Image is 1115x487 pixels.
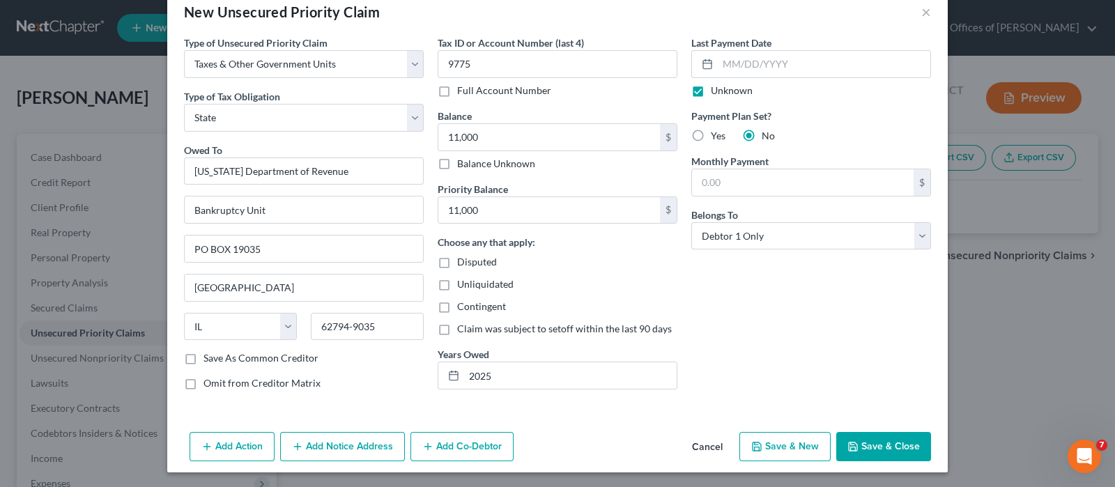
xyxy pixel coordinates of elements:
[457,84,551,98] label: Full Account Number
[184,91,280,102] span: Type of Tax Obligation
[185,196,423,223] input: Enter address...
[711,84,753,98] label: Unknown
[184,157,424,185] input: Search creditor by name...
[457,157,535,171] label: Balance Unknown
[762,130,775,141] span: No
[190,432,275,461] button: Add Action
[921,3,931,20] button: ×
[280,432,405,461] button: Add Notice Address
[184,144,222,156] span: Owed To
[438,347,489,362] label: Years Owed
[438,197,660,224] input: 0.00
[660,197,677,224] div: $
[660,124,677,150] div: $
[410,432,514,461] button: Add Co-Debtor
[457,278,514,290] span: Unliquidated
[438,182,508,196] label: Priority Balance
[457,323,672,334] span: Claim was subject to setoff within the last 90 days
[203,351,318,365] label: Save As Common Creditor
[438,50,677,78] input: XXXX
[739,432,831,461] button: Save & New
[311,313,424,341] input: Enter zip...
[691,209,738,221] span: Belongs To
[718,51,930,77] input: MM/DD/YYYY
[438,36,584,50] label: Tax ID or Account Number (last 4)
[185,275,423,301] input: Enter city...
[711,130,725,141] span: Yes
[1096,440,1107,451] span: 7
[914,169,930,196] div: $
[691,154,769,169] label: Monthly Payment
[438,235,535,249] label: Choose any that apply:
[203,377,321,389] span: Omit from Creditor Matrix
[691,109,931,123] label: Payment Plan Set?
[438,124,660,150] input: 0.00
[438,109,472,123] label: Balance
[184,2,380,22] div: New Unsecured Priority Claim
[457,256,497,268] span: Disputed
[692,169,914,196] input: 0.00
[681,433,734,461] button: Cancel
[691,36,771,50] label: Last Payment Date
[457,300,506,312] span: Contingent
[184,37,328,49] span: Type of Unsecured Priority Claim
[185,235,423,262] input: Apt, Suite, etc...
[836,432,931,461] button: Save & Close
[464,362,677,389] input: --
[1068,440,1101,473] iframe: Intercom live chat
